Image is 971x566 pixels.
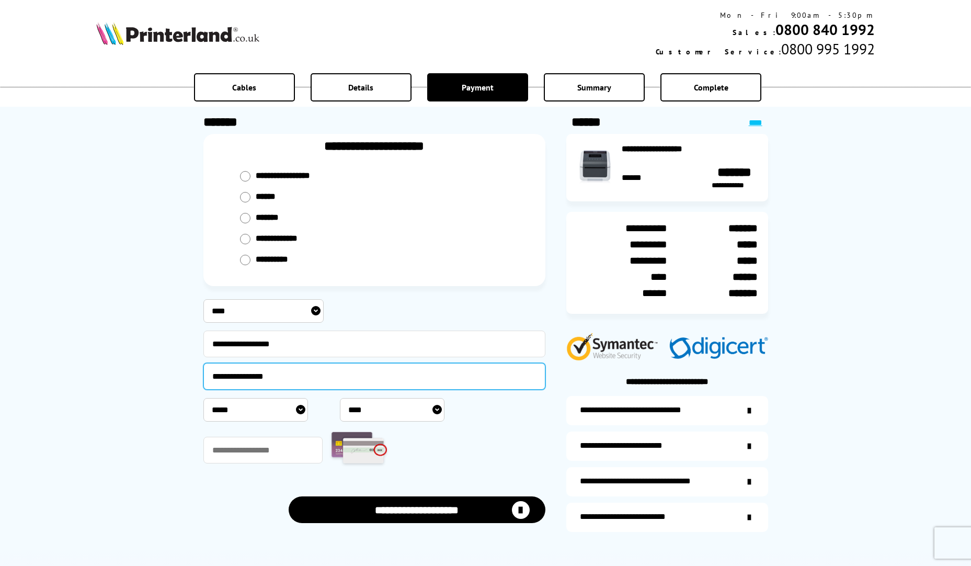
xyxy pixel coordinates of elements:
[566,396,768,425] a: additional-ink
[462,82,494,93] span: Payment
[781,39,875,59] span: 0800 995 1992
[566,467,768,496] a: additional-cables
[577,82,611,93] span: Summary
[566,503,768,532] a: secure-website
[656,47,781,56] span: Customer Service:
[348,82,373,93] span: Details
[656,10,875,20] div: Mon - Fri 9:00am - 5:30pm
[566,432,768,461] a: items-arrive
[694,82,728,93] span: Complete
[775,20,875,39] a: 0800 840 1992
[96,22,259,45] img: Printerland Logo
[733,28,775,37] span: Sales:
[232,82,256,93] span: Cables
